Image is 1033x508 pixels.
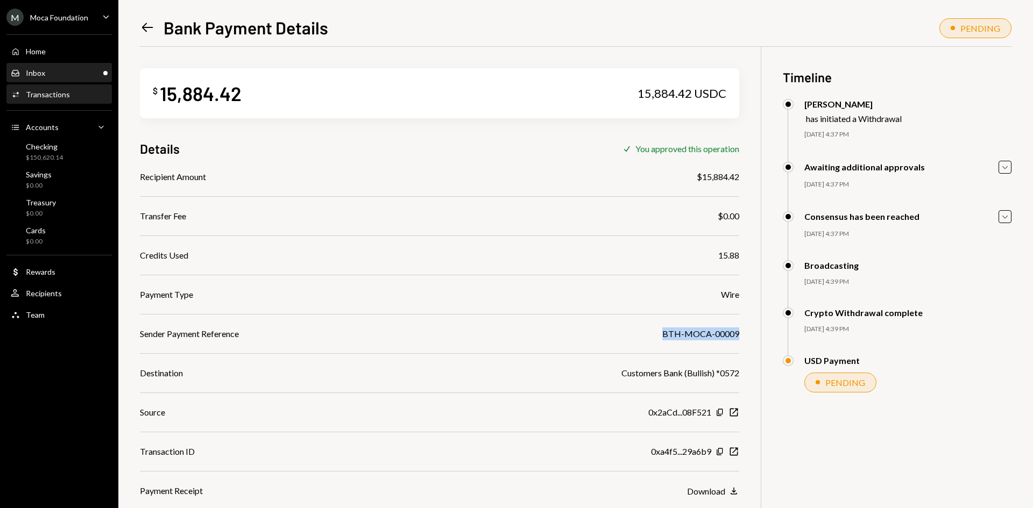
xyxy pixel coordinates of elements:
div: Broadcasting [804,260,859,270]
div: Crypto Withdrawal complete [804,307,923,318]
div: has initiated a Withdrawal [806,113,902,124]
div: Customers Bank (Bullish) *0572 [621,367,739,380]
div: 15.88 [718,249,739,262]
div: $15,884.42 [697,170,739,183]
div: Credits Used [140,249,188,262]
div: Checking [26,142,63,151]
div: 0xa4f5...29a6b9 [651,445,711,458]
div: M [6,9,24,26]
a: Rewards [6,262,112,281]
div: Sender Payment Reference [140,327,239,340]
h3: Details [140,140,180,158]
a: Transactions [6,84,112,104]
div: Payment Receipt [140,484,203,497]
div: 15,884.42 USDC [638,86,726,101]
div: Consensus has been reached [804,211,919,221]
a: Accounts [6,117,112,137]
a: Savings$0.00 [6,167,112,192]
h1: Bank Payment Details [164,17,328,38]
a: Cards$0.00 [6,223,112,248]
div: Transactions [26,90,70,99]
div: [DATE] 4:39 PM [804,325,1011,334]
div: $150,620.14 [26,153,63,162]
a: Home [6,41,112,61]
div: Download [687,486,725,496]
div: 15,884.42 [160,81,242,105]
div: [PERSON_NAME] [804,99,902,109]
div: USD Payment [804,355,860,366]
div: Recipient Amount [140,170,206,183]
h3: Timeline [783,68,1011,86]
div: [DATE] 4:37 PM [804,230,1011,239]
div: Transfer Fee [140,210,186,223]
div: [DATE] 4:37 PM [804,130,1011,139]
div: PENDING [960,23,1000,33]
div: You approved this operation [635,144,739,154]
a: Team [6,305,112,324]
div: Home [26,47,46,56]
div: Cards [26,226,46,235]
div: Payment Type [140,288,193,301]
div: Transaction ID [140,445,195,458]
div: 0x2aCd...08F521 [648,406,711,419]
div: $0.00 [26,237,46,246]
div: Rewards [26,267,55,276]
div: $0.00 [26,181,52,190]
div: Team [26,310,45,319]
button: Download [687,485,739,497]
div: $0.00 [718,210,739,223]
div: Awaiting additional approvals [804,162,925,172]
div: Moca Foundation [30,13,88,22]
div: BTH-MOCA-00009 [662,327,739,340]
div: $ [153,85,158,96]
a: Checking$150,620.14 [6,139,112,164]
div: Inbox [26,68,45,77]
div: Treasury [26,198,56,207]
div: $0.00 [26,209,56,218]
div: Wire [721,288,739,301]
div: Accounts [26,123,59,132]
div: Savings [26,170,52,179]
div: Recipients [26,289,62,298]
div: PENDING [825,377,865,388]
div: [DATE] 4:37 PM [804,180,1011,189]
div: [DATE] 4:39 PM [804,277,1011,287]
div: Source [140,406,165,419]
a: Inbox [6,63,112,82]
a: Recipients [6,283,112,303]
a: Treasury$0.00 [6,195,112,220]
div: Destination [140,367,183,380]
